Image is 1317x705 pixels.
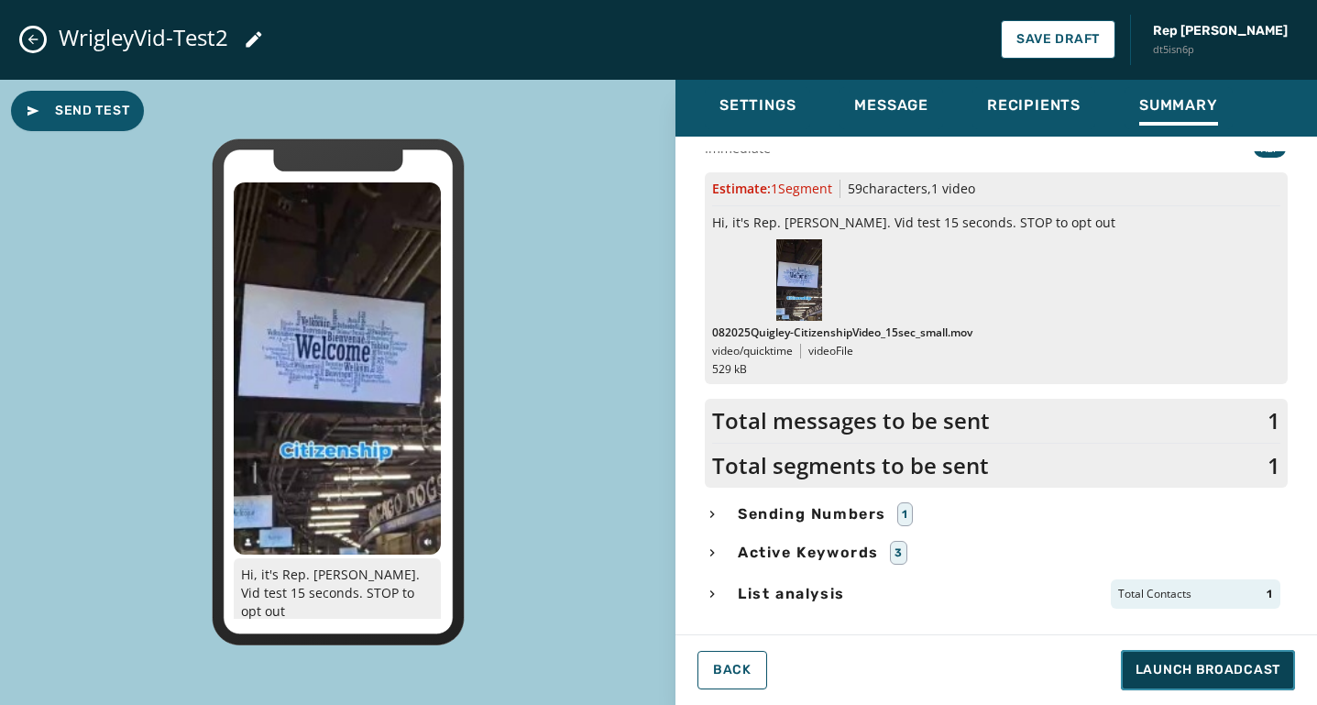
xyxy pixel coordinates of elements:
span: Estimate: [712,180,832,198]
span: video File [808,344,853,358]
button: Save Draft [1001,20,1115,59]
span: 1 [1268,451,1280,480]
span: Total messages to be sent [712,406,990,435]
button: List analysisTotal Contacts1 [705,579,1288,609]
p: 529 kB [712,362,1280,377]
button: Send Test [11,91,144,131]
div: 1 [897,502,913,526]
span: Back [713,663,752,677]
span: dt5isn6p [1153,42,1288,58]
button: Sending Numbers1 [705,502,1288,526]
button: Summary [1125,87,1233,129]
span: video/quicktime [712,344,793,358]
img: Thumbnail [776,239,822,322]
div: 3 [890,541,907,565]
span: 1 Segment [771,180,832,197]
span: List analysis [734,583,849,605]
button: Back [697,651,767,689]
span: , 1 video [927,180,975,197]
span: Sending Numbers [734,503,890,525]
p: Hi, it's Rep. [PERSON_NAME]. Vid test 15 seconds. STOP to opt out [234,558,441,628]
button: Launch Broadcast [1121,650,1295,690]
button: Settings [705,87,810,129]
span: WrigleyVid-Test2 [59,23,228,52]
span: Summary [1139,96,1218,115]
span: Rep [PERSON_NAME] [1153,22,1288,40]
span: Total segments to be sent [712,451,989,480]
span: Launch Broadcast [1136,661,1280,679]
button: Recipients [972,87,1095,129]
span: Recipients [987,96,1081,115]
span: Save Draft [1016,32,1100,47]
button: Active Keywords3 [705,541,1288,565]
span: 59 characters [848,180,927,197]
p: 082025Quigley-CitizenshipVideo_15sec_small.mov [712,325,1280,340]
img: 2025-08-22_155429_7764_php0p2l7I-167x300-4125.jpg [234,182,441,555]
button: Message [840,87,943,129]
span: Message [854,96,928,115]
span: Total Contacts [1118,587,1191,601]
span: Active Keywords [734,542,883,564]
span: Hi, it's Rep. [PERSON_NAME]. Vid test 15 seconds. STOP to opt out [712,214,1280,232]
span: 1 [1268,406,1280,435]
span: 1 [1267,587,1273,601]
span: Send Test [26,102,129,120]
span: Settings [719,96,796,115]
